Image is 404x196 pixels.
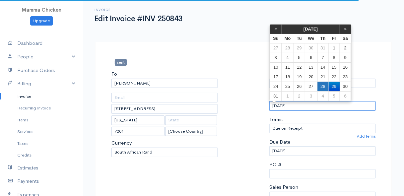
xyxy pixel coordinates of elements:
input: Zip [111,127,165,136]
label: Currency [111,139,132,147]
td: 9 [340,53,351,62]
td: 30 [340,82,351,91]
td: 29 [329,82,339,91]
td: 24 [270,82,282,91]
td: 3 [305,91,317,101]
td: 3 [270,53,282,62]
th: We [305,34,317,43]
td: 18 [282,72,294,82]
td: 30 [305,43,317,53]
td: 28 [317,82,329,91]
input: City [111,115,165,125]
span: sent [115,59,127,66]
input: Client Name [111,79,218,88]
td: 10 [270,62,282,72]
input: Email [111,93,218,102]
a: Add Terms [357,133,376,139]
td: 1 [282,91,294,101]
input: dd-mm-yyyy [269,101,376,111]
td: 4 [282,53,294,62]
td: 22 [329,72,339,82]
td: 27 [270,43,282,53]
th: Sa [340,34,351,43]
td: 2 [340,43,351,53]
th: Su [270,34,282,43]
td: 13 [305,62,317,72]
td: 8 [329,53,339,62]
span: Mamma Chicken [22,7,62,13]
td: 20 [305,72,317,82]
td: 25 [282,82,294,91]
td: 5 [294,53,305,62]
td: 31 [270,91,282,101]
td: 28 [282,43,294,53]
td: 15 [329,62,339,72]
a: Upgrade [30,16,53,26]
td: 17 [270,72,282,82]
td: 7 [317,53,329,62]
label: Terms [269,116,283,123]
td: 26 [294,82,305,91]
td: 31 [317,43,329,53]
td: 29 [294,43,305,53]
td: 16 [340,62,351,72]
th: Mo [282,34,294,43]
td: 27 [305,82,317,91]
input: dd-mm-yyyy [269,146,376,156]
h1: Edit Invoice #INV 250843 [94,15,183,23]
td: 1 [329,43,339,53]
label: PO # [269,161,282,168]
th: » [340,25,351,34]
td: 12 [294,62,305,72]
th: « [270,25,282,34]
td: 21 [317,72,329,82]
th: Th [317,34,329,43]
th: [DATE] [282,25,340,34]
td: 23 [340,72,351,82]
td: 6 [305,53,317,62]
input: Address [111,104,218,114]
label: Sales Person [269,183,298,191]
td: 2 [294,91,305,101]
td: 6 [340,91,351,101]
th: Tu [294,34,305,43]
input: State [165,115,217,125]
td: 4 [317,91,329,101]
th: Fr [329,34,339,43]
td: 11 [282,62,294,72]
label: Due Date [269,138,290,146]
label: To [111,70,117,78]
td: 14 [317,62,329,72]
td: 19 [294,72,305,82]
td: 5 [329,91,339,101]
h6: Invoice [94,8,183,12]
